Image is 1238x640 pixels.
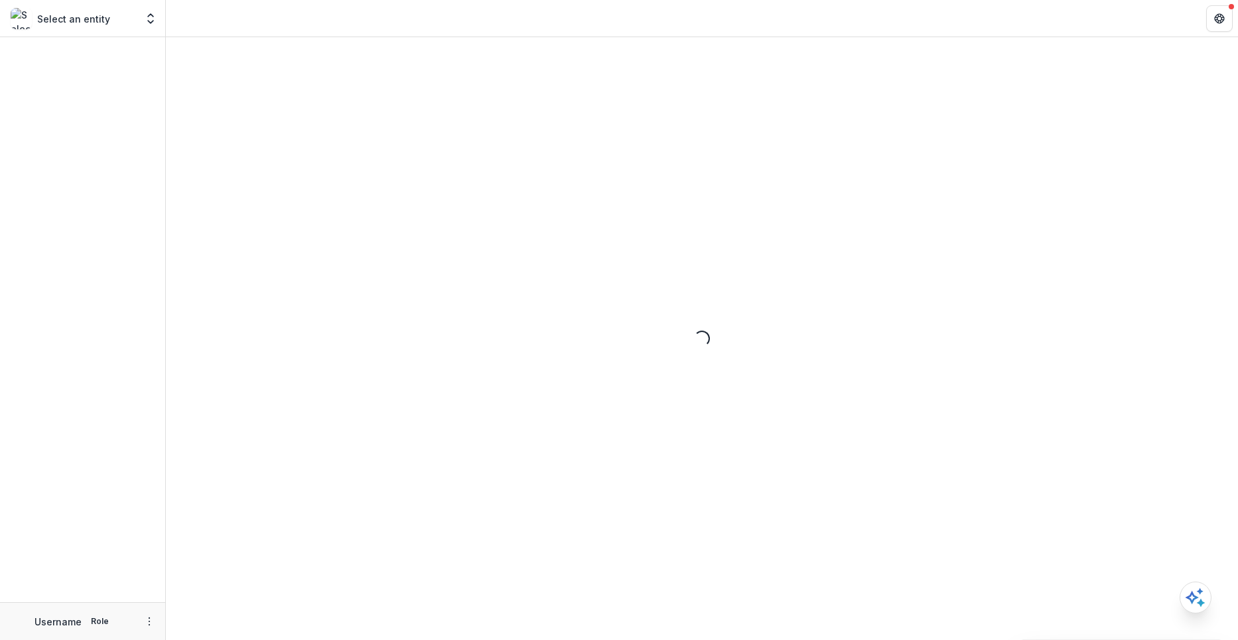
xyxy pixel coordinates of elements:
button: Open AI Assistant [1180,582,1211,613]
button: Open entity switcher [141,5,160,32]
p: Username [34,615,82,629]
p: Role [87,615,113,627]
p: Select an entity [37,12,110,26]
img: Select an entity [11,8,32,29]
button: Get Help [1206,5,1233,32]
button: More [141,613,157,629]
